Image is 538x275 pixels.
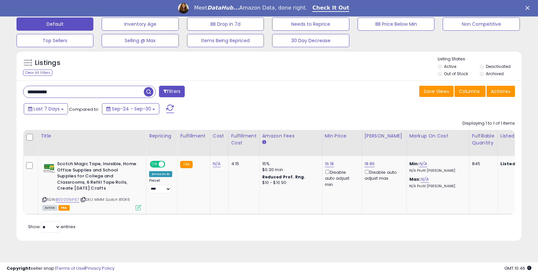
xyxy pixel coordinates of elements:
[7,265,31,271] strong: Copyright
[149,171,172,177] div: Amazon AI
[500,161,530,167] b: Listed Price:
[409,184,464,189] p: N/A Profit [PERSON_NAME]
[486,71,504,76] label: Archived
[455,86,486,97] button: Columns
[80,197,130,202] span: | SKU: MMM Scotch 810K6
[187,34,264,47] button: Items Being Repriced
[34,106,60,112] span: Last 7 Days
[231,161,254,167] div: 4.15
[272,17,349,31] button: Needs to Reprice
[213,133,226,139] div: Cost
[262,180,317,186] div: $10 - $10.90
[194,5,307,11] div: Meet Amazon Data, done right.
[150,162,159,167] span: ON
[358,17,434,31] button: BB Price Below Min
[35,58,60,68] h5: Listings
[85,265,114,271] a: Privacy Policy
[444,64,456,69] label: Active
[180,161,192,168] small: FBA
[187,17,264,31] button: BB Drop in 7d
[149,178,172,193] div: Preset:
[406,130,469,156] th: The percentage added to the cost of goods (COGS) that forms the calculator for Min & Max prices.
[472,133,495,146] div: Fulfillable Quantity
[364,168,401,181] div: Disable auto adjust max
[325,168,357,188] div: Disable auto adjust min
[486,64,511,69] label: Deactivated
[42,161,55,174] img: 41Of9Y7Yy9L._SL40_.jpg
[262,133,319,139] div: Amazon Fees
[42,161,141,210] div: ASIN:
[444,71,468,76] label: Out of Stock
[312,5,349,12] a: Check It Out
[325,161,334,167] a: 16.18
[231,133,257,146] div: Fulfillment Cost
[180,133,207,139] div: Fulfillment
[262,174,305,180] b: Reduced Prof. Rng.
[58,205,70,211] span: FBA
[159,86,185,97] button: Filters
[178,3,189,14] img: Profile image for Georgie
[438,56,522,62] p: Listing States:
[443,17,520,31] button: Non Competitive
[57,161,137,193] b: Scotch Magic Tape, Invisible, Home Office Supplies and School Supplies for College and Classrooms...
[487,86,515,97] button: Actions
[164,162,175,167] span: OFF
[419,161,427,167] a: N/A
[102,34,178,47] button: Selling @ Max
[24,103,68,114] button: Last 7 Days
[112,106,151,112] span: Sep-24 - Sep-30
[207,5,239,11] i: DataHub...
[28,224,76,230] span: Show: entries
[41,133,143,139] div: Title
[364,133,404,139] div: [PERSON_NAME]
[149,133,174,139] div: Repricing
[325,133,359,139] div: Min Price
[262,161,317,167] div: 15%
[409,176,421,182] b: Max:
[42,205,57,211] span: All listings currently available for purchase on Amazon
[16,17,93,31] button: Default
[525,6,532,10] div: Close
[419,86,454,97] button: Save View
[409,161,419,167] b: Min:
[272,34,349,47] button: 30 Day Decrease
[409,133,466,139] div: Markup on Cost
[69,106,99,112] span: Compared to:
[462,120,515,127] div: Displaying 1 to 1 of 1 items
[16,34,93,47] button: Top Sellers
[262,167,317,173] div: $0.30 min
[56,265,84,271] a: Terms of Use
[504,265,531,271] span: 2025-10-14 10:46 GMT
[102,17,178,31] button: Inventory Age
[364,161,375,167] a: 18.86
[262,139,266,145] small: Amazon Fees.
[409,168,464,173] p: N/A Profit [PERSON_NAME]
[23,70,52,76] div: Clear All Filters
[213,161,221,167] a: N/A
[102,103,159,114] button: Sep-24 - Sep-30
[421,176,428,183] a: N/A
[459,88,480,95] span: Columns
[56,197,79,202] a: B00006IF67
[472,161,492,167] div: 845
[7,265,114,272] div: seller snap | |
